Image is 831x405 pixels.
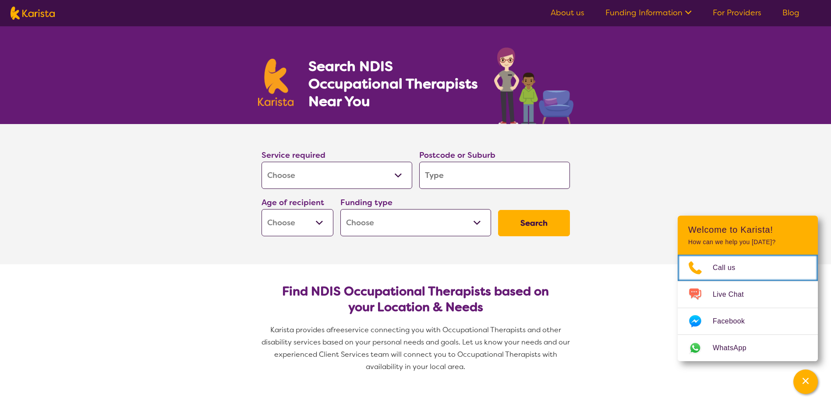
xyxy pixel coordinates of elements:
[308,57,479,110] h1: Search NDIS Occupational Therapists Near You
[605,7,692,18] a: Funding Information
[262,325,572,371] span: service connecting you with Occupational Therapists and other disability services based on your p...
[419,162,570,189] input: Type
[270,325,331,334] span: Karista provides a
[494,47,573,124] img: occupational-therapy
[269,284,563,315] h2: Find NDIS Occupational Therapists based on your Location & Needs
[688,238,807,246] p: How can we help you [DATE]?
[678,335,818,361] a: Web link opens in a new tab.
[713,7,761,18] a: For Providers
[713,315,755,328] span: Facebook
[498,210,570,236] button: Search
[793,369,818,394] button: Channel Menu
[688,224,807,235] h2: Welcome to Karista!
[713,288,754,301] span: Live Chat
[340,197,393,208] label: Funding type
[11,7,55,20] img: Karista logo
[262,150,325,160] label: Service required
[713,341,757,355] span: WhatsApp
[258,59,294,106] img: Karista logo
[331,325,345,334] span: free
[678,216,818,361] div: Channel Menu
[419,150,495,160] label: Postcode or Suburb
[782,7,799,18] a: Blog
[551,7,584,18] a: About us
[262,197,324,208] label: Age of recipient
[678,255,818,361] ul: Choose channel
[713,261,746,274] span: Call us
